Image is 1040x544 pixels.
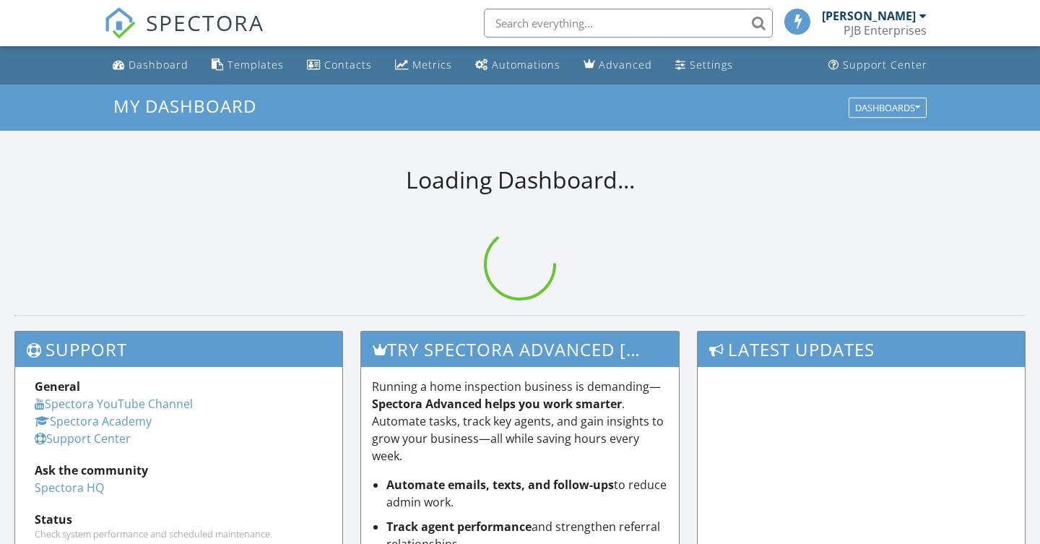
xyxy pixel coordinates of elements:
[361,332,680,367] h3: Try spectora advanced [DATE]
[412,58,452,72] div: Metrics
[492,58,560,72] div: Automations
[146,7,264,38] span: SPECTORA
[386,476,669,511] li: to reduce admin work.
[844,23,927,38] div: PJB Enterprises
[35,480,104,496] a: Spectora HQ
[578,52,658,79] a: Advanced
[35,431,131,446] a: Support Center
[104,20,264,50] a: SPECTORA
[389,52,458,79] a: Metrics
[698,332,1025,367] h3: Latest Updates
[35,462,323,479] div: Ask the community
[35,396,193,412] a: Spectora YouTube Channel
[822,9,916,23] div: [PERSON_NAME]
[227,58,284,72] div: Templates
[669,52,739,79] a: Settings
[823,52,933,79] a: Support Center
[104,7,136,39] img: The Best Home Inspection Software - Spectora
[386,477,614,493] strong: Automate emails, texts, and follow-ups
[599,58,652,72] div: Advanced
[35,413,152,429] a: Spectora Academy
[324,58,372,72] div: Contacts
[849,98,927,118] button: Dashboards
[372,396,622,412] strong: Spectora Advanced helps you work smarter
[15,332,342,367] h3: Support
[129,58,188,72] div: Dashboard
[855,103,920,113] div: Dashboards
[35,379,80,394] strong: General
[843,58,927,72] div: Support Center
[386,519,532,535] strong: Track agent performance
[484,9,773,38] input: Search everything...
[469,52,566,79] a: Automations (Basic)
[113,94,256,118] span: My Dashboard
[35,528,323,540] div: Check system performance and scheduled maintenance.
[206,52,290,79] a: Templates
[690,58,733,72] div: Settings
[301,52,378,79] a: Contacts
[107,52,194,79] a: Dashboard
[372,378,669,465] p: Running a home inspection business is demanding— . Automate tasks, track key agents, and gain ins...
[35,511,323,528] div: Status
